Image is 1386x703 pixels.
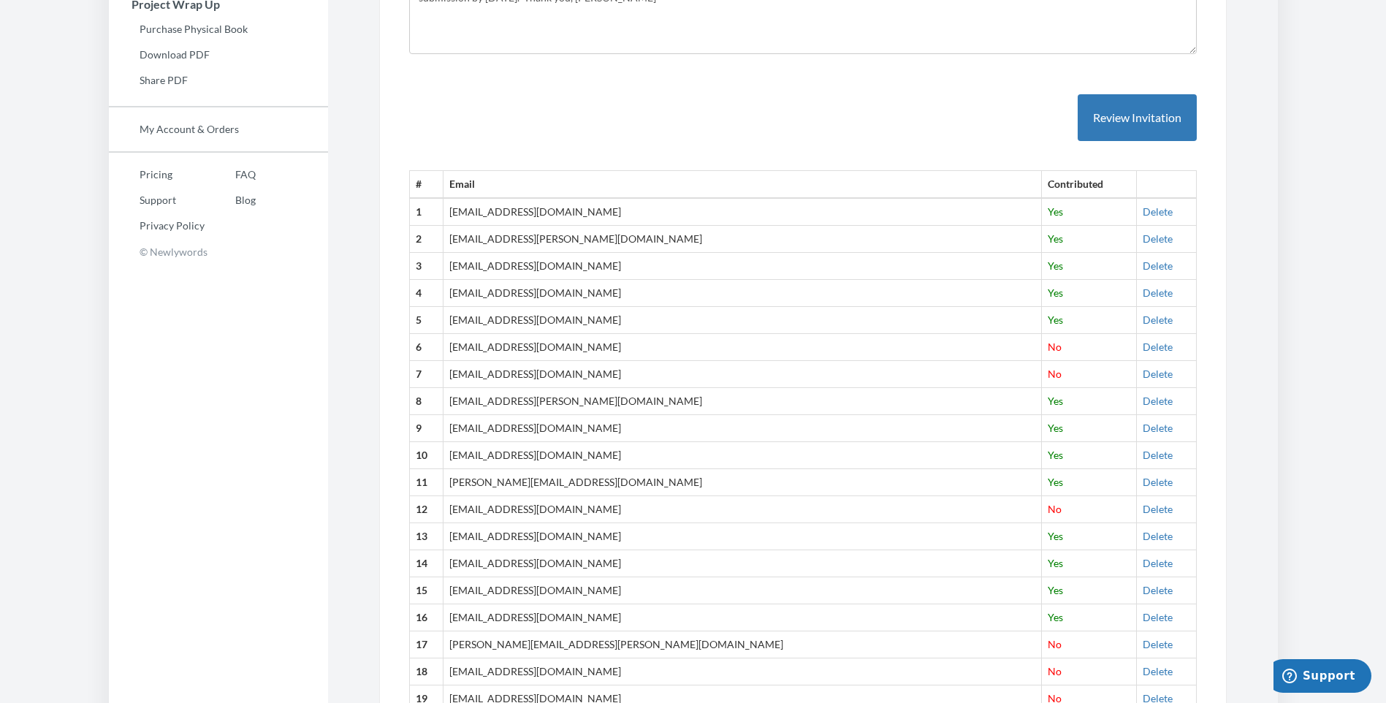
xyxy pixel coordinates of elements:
th: 12 [409,496,443,523]
p: © Newlywords [109,240,328,263]
th: 9 [409,415,443,442]
th: 7 [409,361,443,388]
a: Pricing [109,164,205,186]
a: My Account & Orders [109,118,328,140]
td: [PERSON_NAME][EMAIL_ADDRESS][DOMAIN_NAME] [443,469,1041,496]
td: [EMAIL_ADDRESS][DOMAIN_NAME] [443,442,1041,469]
span: Yes [1048,476,1063,488]
th: Email [443,171,1041,198]
a: Delete [1143,286,1173,299]
span: Yes [1048,530,1063,542]
span: Yes [1048,422,1063,434]
a: Delete [1143,449,1173,461]
th: 13 [409,523,443,550]
th: 3 [409,253,443,280]
th: 5 [409,307,443,334]
th: 15 [409,577,443,604]
a: Delete [1143,395,1173,407]
td: [EMAIL_ADDRESS][DOMAIN_NAME] [443,334,1041,361]
th: 17 [409,631,443,658]
a: Delete [1143,368,1173,380]
a: Delete [1143,422,1173,434]
span: Yes [1048,395,1063,407]
span: Yes [1048,449,1063,461]
td: [EMAIL_ADDRESS][PERSON_NAME][DOMAIN_NAME] [443,226,1041,253]
th: 11 [409,469,443,496]
a: Share PDF [109,69,328,91]
a: Blog [205,189,256,211]
td: [EMAIL_ADDRESS][DOMAIN_NAME] [443,198,1041,225]
a: Delete [1143,665,1173,677]
th: Contributed [1042,171,1137,198]
th: 4 [409,280,443,307]
th: 6 [409,334,443,361]
a: Delete [1143,232,1173,245]
a: Delete [1143,476,1173,488]
iframe: Opens a widget where you can chat to one of our agents [1273,659,1371,696]
a: Delete [1143,530,1173,542]
th: 10 [409,442,443,469]
th: 8 [409,388,443,415]
span: Yes [1048,259,1063,272]
td: [EMAIL_ADDRESS][DOMAIN_NAME] [443,496,1041,523]
span: No [1048,368,1062,380]
span: No [1048,341,1062,353]
th: 14 [409,550,443,577]
td: [EMAIL_ADDRESS][DOMAIN_NAME] [443,523,1041,550]
a: Privacy Policy [109,215,205,237]
th: 2 [409,226,443,253]
span: Yes [1048,205,1063,218]
th: # [409,171,443,198]
a: Delete [1143,259,1173,272]
a: Delete [1143,341,1173,353]
span: Yes [1048,611,1063,623]
a: Delete [1143,313,1173,326]
th: 18 [409,658,443,685]
span: Yes [1048,584,1063,596]
span: Yes [1048,232,1063,245]
a: Delete [1143,205,1173,218]
span: Yes [1048,557,1063,569]
span: No [1048,503,1062,515]
a: Purchase Physical Book [109,18,328,40]
span: No [1048,638,1062,650]
a: Delete [1143,503,1173,515]
td: [EMAIL_ADDRESS][DOMAIN_NAME] [443,361,1041,388]
span: No [1048,665,1062,677]
td: [EMAIL_ADDRESS][DOMAIN_NAME] [443,415,1041,442]
a: Delete [1143,584,1173,596]
td: [EMAIL_ADDRESS][DOMAIN_NAME] [443,604,1041,631]
td: [EMAIL_ADDRESS][DOMAIN_NAME] [443,577,1041,604]
td: [EMAIL_ADDRESS][DOMAIN_NAME] [443,550,1041,577]
a: Delete [1143,611,1173,623]
span: Yes [1048,286,1063,299]
td: [EMAIL_ADDRESS][DOMAIN_NAME] [443,253,1041,280]
td: [EMAIL_ADDRESS][DOMAIN_NAME] [443,280,1041,307]
td: [PERSON_NAME][EMAIL_ADDRESS][PERSON_NAME][DOMAIN_NAME] [443,631,1041,658]
td: [EMAIL_ADDRESS][DOMAIN_NAME] [443,307,1041,334]
th: 16 [409,604,443,631]
td: [EMAIL_ADDRESS][PERSON_NAME][DOMAIN_NAME] [443,388,1041,415]
a: Delete [1143,638,1173,650]
th: 1 [409,198,443,225]
span: Yes [1048,313,1063,326]
td: [EMAIL_ADDRESS][DOMAIN_NAME] [443,658,1041,685]
button: Review Invitation [1078,94,1197,142]
a: FAQ [205,164,256,186]
a: Download PDF [109,44,328,66]
a: Support [109,189,205,211]
a: Delete [1143,557,1173,569]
